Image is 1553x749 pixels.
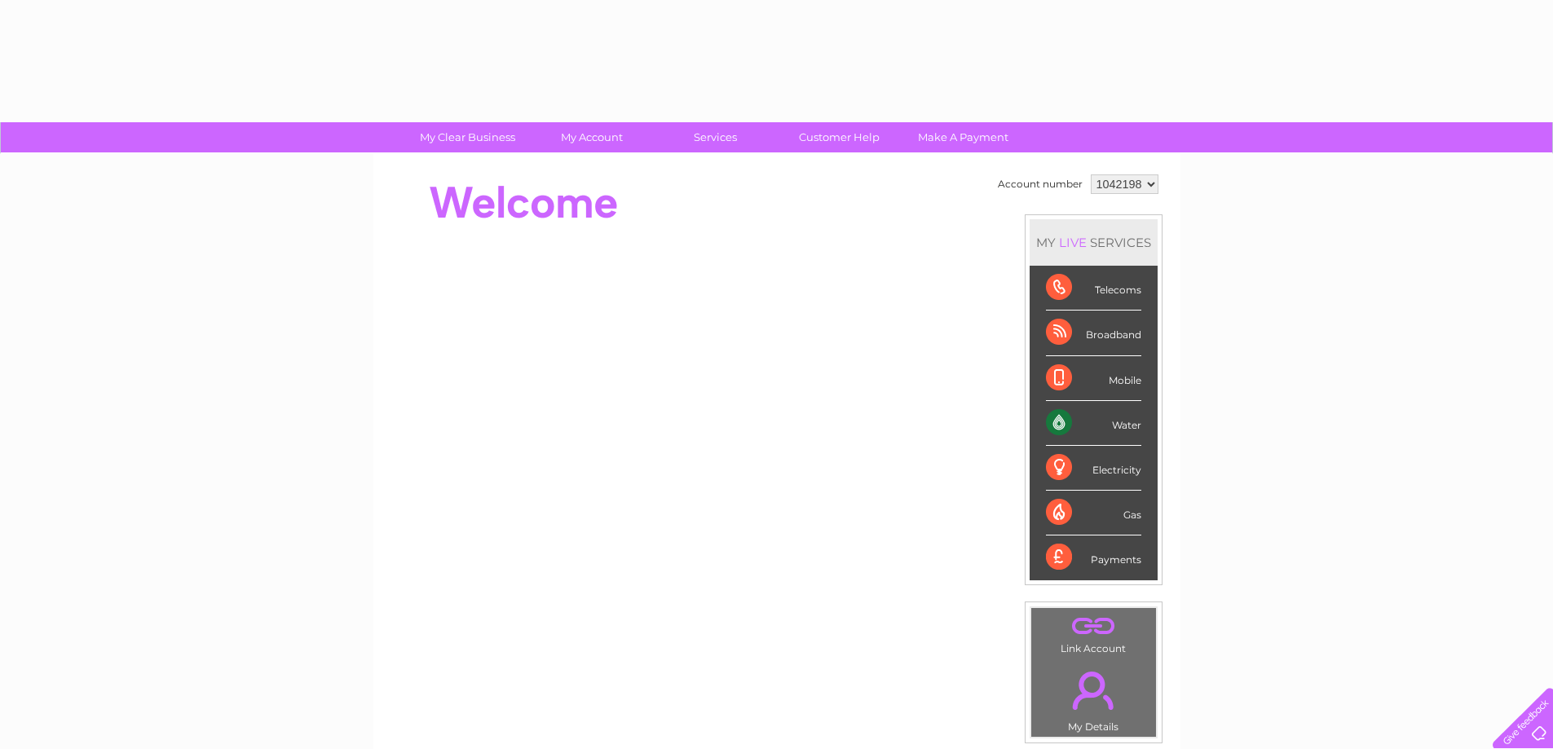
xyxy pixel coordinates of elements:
div: Electricity [1046,446,1141,491]
td: Account number [994,170,1087,198]
a: . [1035,662,1152,719]
div: LIVE [1056,235,1090,250]
td: Link Account [1030,607,1157,659]
div: Broadband [1046,311,1141,355]
a: Make A Payment [896,122,1030,152]
div: MY SERVICES [1030,219,1158,266]
a: My Clear Business [400,122,535,152]
a: . [1035,612,1152,641]
div: Telecoms [1046,266,1141,311]
div: Payments [1046,535,1141,579]
a: My Account [524,122,659,152]
a: Services [648,122,783,152]
a: Customer Help [772,122,907,152]
td: My Details [1030,658,1157,738]
div: Water [1046,401,1141,446]
div: Mobile [1046,356,1141,401]
div: Gas [1046,491,1141,535]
